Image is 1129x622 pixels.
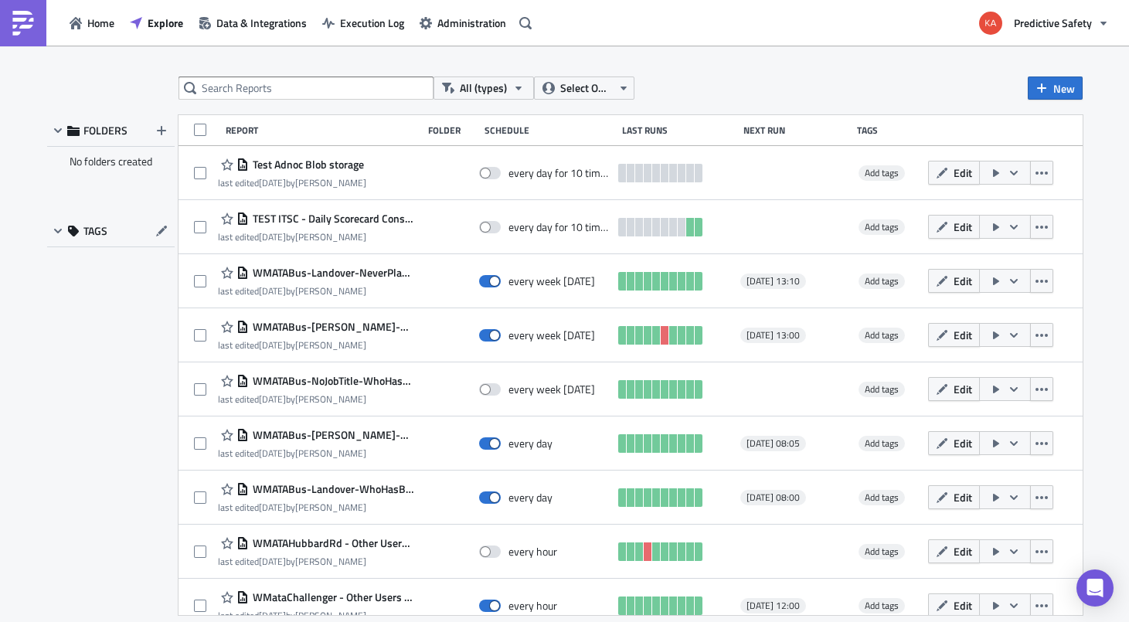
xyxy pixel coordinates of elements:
span: Add tags [859,274,905,289]
div: Report [226,124,420,136]
div: every week on Monday [508,382,595,396]
button: Select Owner [534,76,634,100]
span: WMATABus-NoJobTitle-WhoHasBeenTrainedOnTheGame [249,374,414,388]
span: [DATE] 12:00 [746,600,800,612]
span: New [1053,80,1075,97]
div: every hour [508,599,557,613]
button: Explore [122,11,191,35]
time: 2025-09-05T12:44:27Z [259,338,286,352]
div: last edited by [PERSON_NAME] [218,556,414,567]
span: Home [87,15,114,31]
span: Add tags [865,328,899,342]
img: PushMetrics [11,11,36,36]
span: Add tags [865,544,899,559]
time: 2025-08-06T19:50:10Z [259,446,286,461]
span: Edit [954,219,972,235]
button: Edit [928,431,980,455]
button: Home [62,11,122,35]
span: TEST ITSC - Daily Scorecard Consolidated [249,212,414,226]
button: Edit [928,269,980,293]
span: FOLDERS [83,124,128,138]
span: Edit [954,489,972,505]
span: Add tags [859,598,905,614]
span: Test Adnoc Blob storage [249,158,364,172]
span: Add tags [865,382,899,396]
span: Execution Log [340,15,404,31]
span: [DATE] 13:00 [746,329,800,342]
div: Open Intercom Messenger [1076,569,1114,607]
span: Add tags [865,436,899,450]
span: Add tags [859,436,905,451]
button: New [1028,76,1083,100]
span: Administration [437,15,506,31]
span: [DATE] 08:00 [746,491,800,504]
span: Add tags [865,598,899,613]
button: Predictive Safety [970,6,1117,40]
time: 2025-09-16T14:13:01Z [259,229,286,244]
button: Edit [928,539,980,563]
span: Edit [954,165,972,181]
span: Edit [954,597,972,614]
input: Search Reports [179,76,434,100]
div: Schedule [485,124,614,136]
div: last edited by [PERSON_NAME] [218,393,414,405]
span: TAGS [83,224,107,238]
span: Data & Integrations [216,15,307,31]
span: Edit [954,381,972,397]
div: No folders created [47,147,175,176]
button: Execution Log [315,11,412,35]
button: Edit [928,593,980,617]
span: WMATABus-Landover-NeverPlayed [249,266,414,280]
div: every week on Thursday [508,328,595,342]
div: every week on Thursday [508,274,595,288]
div: Folder [428,124,477,136]
span: Add tags [859,165,905,181]
div: every day [508,491,553,505]
div: every day for 10 times [508,220,610,234]
span: Edit [954,327,972,343]
time: 2025-09-05T12:44:13Z [259,284,286,298]
span: Add tags [859,544,905,559]
span: Explore [148,15,183,31]
div: Last Runs [622,124,736,136]
button: Administration [412,11,514,35]
span: Add tags [865,490,899,505]
time: 2025-08-06T19:49:49Z [259,500,286,515]
button: Edit [928,161,980,185]
img: Avatar [978,10,1004,36]
span: Add tags [865,274,899,288]
span: Add tags [865,219,899,234]
div: last edited by [PERSON_NAME] [218,610,414,621]
span: Add tags [859,382,905,397]
span: [DATE] 08:05 [746,437,800,450]
button: All (types) [434,76,534,100]
div: last edited by [PERSON_NAME] [218,231,414,243]
span: Add tags [865,165,899,180]
time: 2025-06-04T20:04:54Z [259,554,286,569]
span: Select Owner [560,80,612,97]
button: Data & Integrations [191,11,315,35]
div: every hour [508,545,557,559]
span: Edit [954,273,972,289]
div: every day for 10 times [508,166,610,180]
div: last edited by [PERSON_NAME] [218,339,414,351]
time: 2025-09-17T18:11:24Z [259,175,286,190]
span: Add tags [859,328,905,343]
span: WMATABus-Landover-WhoHasBeenTrainedOnTheGame [249,482,414,496]
div: Tags [857,124,922,136]
span: Add tags [859,490,905,505]
span: All (types) [460,80,507,97]
button: Edit [928,377,980,401]
span: [DATE] 13:10 [746,275,800,287]
span: Add tags [859,219,905,235]
span: WMATAHubbardRd - Other Users Suspected in Last Hour [249,536,414,550]
time: 2025-07-10T21:11:25Z [259,392,286,406]
button: Edit [928,485,980,509]
span: Edit [954,543,972,559]
div: last edited by [PERSON_NAME] [218,177,366,189]
div: last edited by [PERSON_NAME] [218,501,414,513]
span: Edit [954,435,972,451]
